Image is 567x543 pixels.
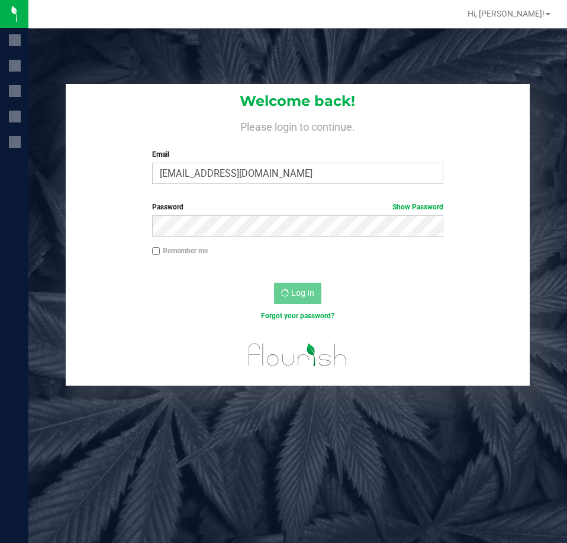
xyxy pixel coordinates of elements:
[291,288,314,298] span: Log In
[274,283,321,304] button: Log In
[152,203,183,211] span: Password
[240,334,356,376] img: flourish_logo.svg
[66,93,529,109] h1: Welcome back!
[152,245,208,256] label: Remember me
[392,203,443,211] a: Show Password
[152,247,160,256] input: Remember me
[261,312,334,320] a: Forgot your password?
[468,9,545,18] span: Hi, [PERSON_NAME]!
[152,149,443,160] label: Email
[66,118,529,132] h4: Please login to continue.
